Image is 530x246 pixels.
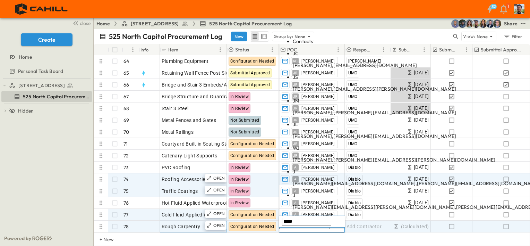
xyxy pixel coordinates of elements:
span: In Review [230,94,249,99]
span: Stair 3 Steel [162,105,189,112]
span: JM [293,98,299,104]
p: OPEN [213,211,225,216]
a: Home [1,52,91,62]
button: Menu [268,46,276,54]
span: J [293,192,295,198]
span: JL [293,121,298,128]
a: Home [96,20,110,27]
span: Personal Task Board [18,68,63,75]
p: 75 [123,188,129,195]
p: Status [235,46,249,53]
span: [STREET_ADDRESS] [131,20,179,27]
button: New [231,32,247,41]
div: 525 North Capitol Procurement Logtest [1,91,92,102]
span: Not Submitted [230,130,259,134]
nav: breadcrumbs [96,20,296,27]
span: In Review [230,165,249,170]
p: 77 [123,211,128,218]
span: WJ [293,145,299,151]
span: [PERSON_NAME][EMAIL_ADDRESS][DOMAIN_NAME] [333,133,456,139]
span: Submittal Approved [230,71,270,75]
img: Profile Picture [514,4,524,14]
button: row view [251,32,259,41]
span: Hot Fluid-Applied Waterproofing [162,199,235,206]
img: Jared Salin (jsalin@cahill-sf.com) [493,19,501,28]
span: Courtyard Built-in Seating Steel [162,140,233,147]
span: Plumbing Equipment [162,58,209,65]
span: JC [293,50,299,57]
a: [STREET_ADDRESS] [9,81,91,90]
span: [EMAIL_ADDRESS][DOMAIN_NAME] [333,62,417,68]
img: Kim Bowen (kbowen@cahill-sf.com) [479,19,487,28]
a: 525 North Capitol Procurement Log [1,92,91,101]
span: In Review [230,177,249,182]
button: Sort [125,46,132,54]
span: Bridge and Stair 3 Embeds/Anchor Bolts [162,81,253,88]
button: Sort [250,46,258,54]
img: Fabian Ruiz Mejia (fmejia@cahill-sf.com) [472,19,480,28]
p: 71 [123,140,128,147]
span: [STREET_ADDRESS] [18,82,65,89]
button: test [519,19,527,28]
span: Bridge Structure and Guardrail Steel [162,93,243,100]
span: In Review [230,189,249,194]
span: [PERSON_NAME][EMAIL_ADDRESS][PERSON_NAME][DOMAIN_NAME] [333,157,495,163]
p: 67 [123,93,129,100]
span: Roofing Accessories [162,176,208,183]
button: Menu [129,46,137,54]
span: Configuration Needed [230,153,274,158]
p: 65 [123,69,129,76]
span: Configuration Needed [230,224,274,229]
span: Hidden [18,107,34,114]
button: 32 [483,3,497,15]
p: 525 North Capitol Procurement Log [109,32,223,41]
span: 525 North Capitol Procurement Log [209,20,292,27]
span: Rough Carpentry [162,223,200,230]
div: [STREET_ADDRESS]test [1,80,92,91]
p: 64 [123,58,129,65]
span: Retaining Wall Fence Post Sleeves [162,69,239,76]
p: OPEN [213,223,225,228]
span: [EMAIL_ADDRESS][PERSON_NAME][DOMAIN_NAME] [333,86,456,92]
p: 72 [123,152,129,159]
span: 525 North Capitol Procurement Log [23,93,91,100]
p: 66 [123,81,129,88]
p: 76 [123,199,129,206]
span: [PERSON_NAME][EMAIL_ADDRESS][DOMAIN_NAME] [333,109,456,116]
p: OPEN [213,187,225,193]
span: In Review [230,200,249,205]
p: Group by: [274,33,293,40]
span: Catenary Light Supports [162,152,217,159]
span: Configuration Needed [230,212,274,217]
button: close [70,18,92,28]
span: Traffic Coatings [162,188,198,195]
p: Item [168,46,178,53]
p: OPEN [213,175,225,181]
button: Menu [216,46,224,54]
img: 4f72bfc4efa7236828875bac24094a5ddb05241e32d018417354e964050affa1.png [8,2,75,16]
p: + New [100,236,104,243]
span: Metal Fences and Gates [162,117,216,124]
button: Create [21,33,72,46]
p: 78 [123,223,129,230]
div: Info [140,40,149,59]
a: Personal Task Board [1,66,91,76]
span: J [293,169,295,175]
p: 74 [123,176,128,183]
p: 68 [123,105,129,112]
span: Configuration Needed [230,141,274,146]
span: In Review [230,106,249,111]
p: 69 [123,117,129,124]
span: Add Contractor [347,223,382,230]
div: table view [250,31,269,42]
img: Joshua Almazan (jalmazan@cahill-sf.com) [451,19,460,28]
p: 70 [123,129,129,136]
span: Submittal Approved [230,82,270,87]
div: Personal Task Boardtest [1,66,92,77]
span: Diablo [348,212,361,217]
div: # [122,44,139,55]
img: Herber Quintanilla (hquintanilla@cahill-sf.com) [458,19,467,28]
button: kanban view [259,32,268,41]
p: 1 [507,3,509,9]
span: Configuration Needed [230,59,274,64]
